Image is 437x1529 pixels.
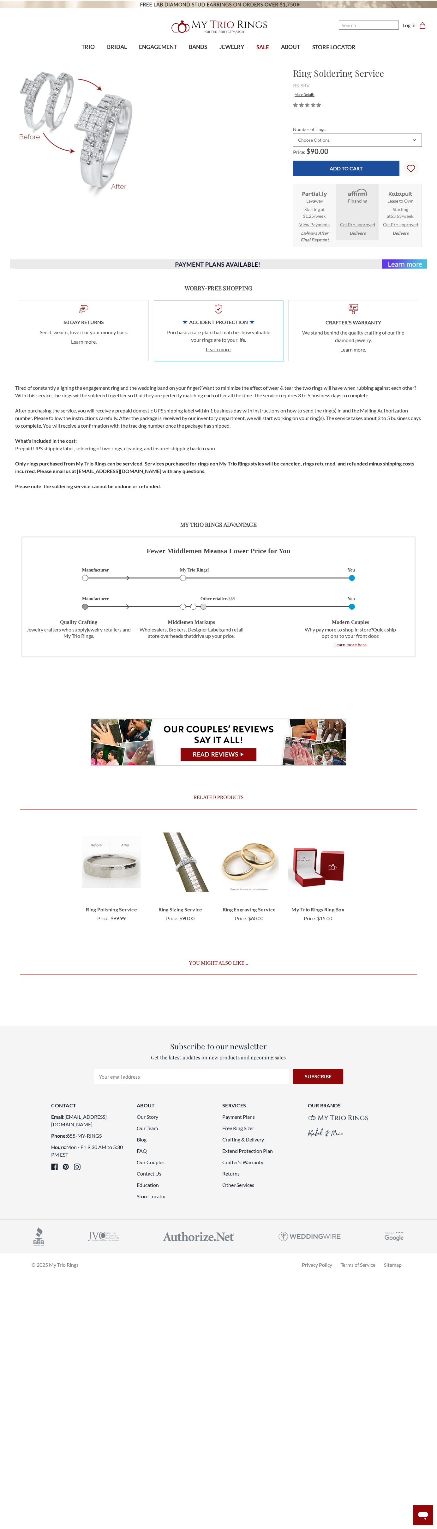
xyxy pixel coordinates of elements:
[278,1232,341,1241] img: Weddingwire
[298,138,330,143] div: Choose Options
[339,21,399,30] input: Search
[222,1159,263,1165] a: Crafter's Warranty
[306,198,323,204] strong: Layaway
[91,719,346,766] img: Review
[29,548,408,554] h4: Fewer Middlemen Means a Lower Price for You
[348,596,355,601] text: You
[114,57,120,58] button: submenu toggle
[137,1170,161,1176] a: Contact Us
[71,339,97,345] a: Learn more.
[383,221,418,228] a: Get Pre-approved
[15,66,149,199] img: Ring Soldering Service
[222,1170,240,1176] a: Returns
[81,906,142,913] a: Ring Polishing Service, $99.99
[340,221,375,228] a: Get Pre-approved
[195,57,201,58] button: submenu toggle
[387,188,414,198] img: Katapult
[137,1182,159,1188] a: Education
[296,320,410,325] h4: Crafter’s Warranty
[51,1113,129,1128] li: [EMAIL_ADDRESS][DOMAIN_NAME]
[137,1193,166,1199] a: Store Locator
[26,626,131,639] p: Jewelry crafters who supply jewelry retailers and My Trio Rings.
[293,149,305,155] span: Price:
[302,1262,332,1268] a: Privacy Policy
[82,836,141,888] img: Ring Polishing Service
[94,1069,289,1084] input: Your email address
[82,596,109,601] text: Manufacturer
[381,206,420,219] span: Starting at .
[139,626,244,639] p: Wholesalers, Brokers, Designer Labels, and retail store overheads that drive up your price.
[308,1102,386,1109] h3: Our Brands
[298,626,403,639] p: Why pay more to shop in store? Quick ship options to your front door.
[137,1114,158,1120] a: Our Story
[250,37,275,58] a: SALE
[162,329,276,353] p: Purchase a care plan that matches how valuable your rings are to your life.
[82,823,141,901] a: Ring Polishing Service, $99.99
[334,641,367,648] span: Learn more here
[298,620,403,625] h6: Modern couples
[348,568,355,572] text: You
[219,833,279,892] img: Ring Engraving Service
[133,37,183,57] a: ENGAGEMENT
[94,1040,343,1052] h3: Subscribe to our newsletter
[127,17,310,37] a: My Trio Rings
[189,43,207,51] span: BANDS
[235,915,247,921] span: Price:
[222,1148,273,1154] a: Extend Protection Plan
[222,1125,254,1131] a: Free Ring Sizer
[295,92,314,97] a: More Details
[293,184,336,247] li: Layaway
[27,320,141,325] h4: 60 Day Returns
[348,198,367,204] strong: Financing
[344,188,371,198] img: Affirm
[275,37,306,57] a: ABOUT
[137,1159,165,1165] a: Our Couples
[85,57,91,58] button: submenu toggle
[150,906,211,913] a: Ring Sizing Service, $90.00
[137,1148,147,1154] a: FAQ
[139,620,244,625] h6: Middlemen markups
[293,82,422,89] div: RS-SRV
[163,1232,234,1241] img: Authorize
[299,221,330,228] a: View Payments
[293,1069,343,1084] input: Subscribe
[379,184,422,240] li: Katapult
[317,915,332,921] span: $15.00
[179,915,195,921] span: $90.00
[81,43,95,51] span: TRIO
[15,536,422,657] a: Fewer Middlemen Meansa Lower Price for You Manufacturer My Trio Rings$ You Manufacturer Other ret...
[222,1136,264,1142] a: Crafting & Delivery
[287,906,349,913] a: My Trio Rings Ring Box, $15.00
[51,1132,129,1140] li: 855-MY-RINGS
[88,1232,119,1241] img: jvc
[222,1182,254,1188] a: Other Services
[180,568,250,572] text: My Trio Rings
[15,384,422,399] p: Tired of constantly aligning the engagement ring and the wedding band on your finger? Want to min...
[222,1102,300,1109] h3: Services
[350,230,366,236] em: Delivers
[403,161,419,176] a: Wish Lists
[384,1262,402,1268] a: Sitemap
[15,460,414,474] b: Only rings purchased from My Trio Rings can be serviced. Services purchased for rings non My Trio...
[207,568,209,572] tspan: $
[219,823,279,901] a: Ring Engraving Service, $60.00
[293,133,422,147] div: Combobox
[20,952,417,975] a: You Might Also Like...
[301,188,328,198] img: Layaway
[392,230,409,236] em: Delivers
[391,213,413,219] span: $3.63/week
[111,915,126,921] span: $99.99
[137,1136,147,1142] a: Blog
[51,1114,64,1120] strong: Email:
[312,43,356,51] span: STORE LOCATOR
[51,1133,67,1139] strong: Phone:
[256,43,269,51] span: SALE
[306,147,328,156] span: $90.00
[306,37,362,58] a: STORE LOCATOR
[26,620,131,625] h6: Quality crafting
[15,438,77,444] b: What's included in the cost:
[15,520,422,529] h3: My Trio Rings Advantage
[293,67,422,80] h1: Ring Soldering Service
[308,1128,343,1137] img: Mabel&Main brand logo
[308,1115,368,1120] img: My Trio Rings brand logo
